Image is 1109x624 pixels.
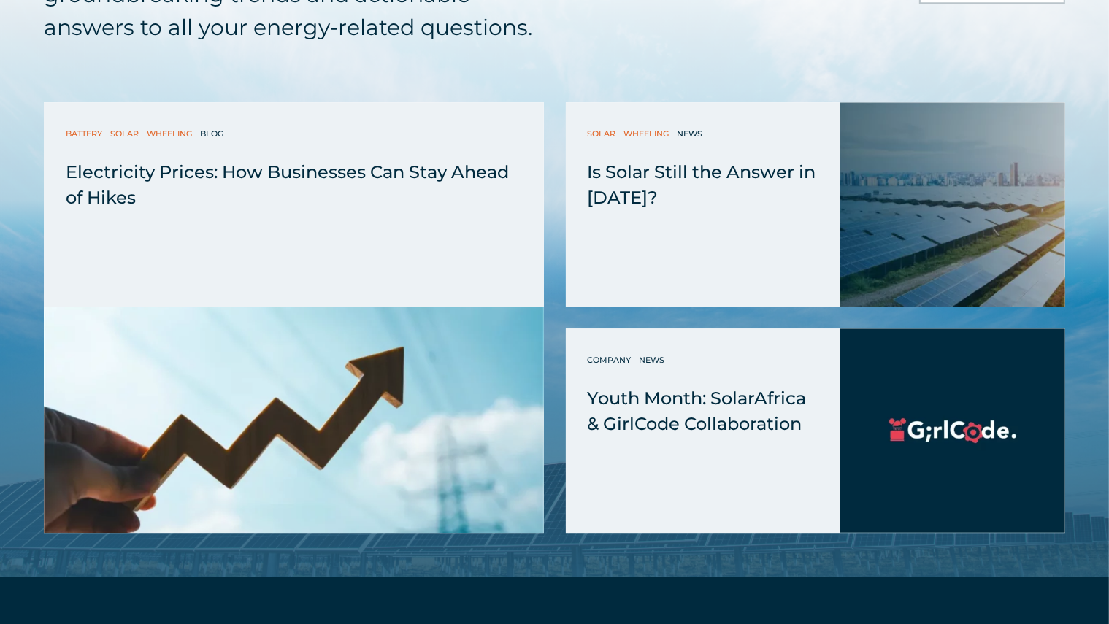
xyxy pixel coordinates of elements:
img: Solar Energy Commercial and Industrial Wheeling [840,102,1065,307]
span: Is Solar Still the Answer in [DATE]? [588,161,816,208]
span: Electricity Prices: How Businesses Can Stay Ahead of Hikes [66,161,509,208]
span: Youth Month: SolarAfrica & GirlCode Collaboration [588,388,807,434]
img: Electricity Prices: How Businesses Can Stay Ahead of Hikes [44,307,544,533]
a: Company [588,353,635,367]
img: SolarAfrica and GirlCode [840,328,1065,533]
a: Solar [588,126,620,141]
a: Blog [200,126,227,141]
a: News [640,353,669,367]
a: Wheeling [147,126,196,141]
a: News [678,126,707,141]
a: Battery [66,126,106,141]
a: Wheeling [624,126,673,141]
a: Solar [110,126,142,141]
